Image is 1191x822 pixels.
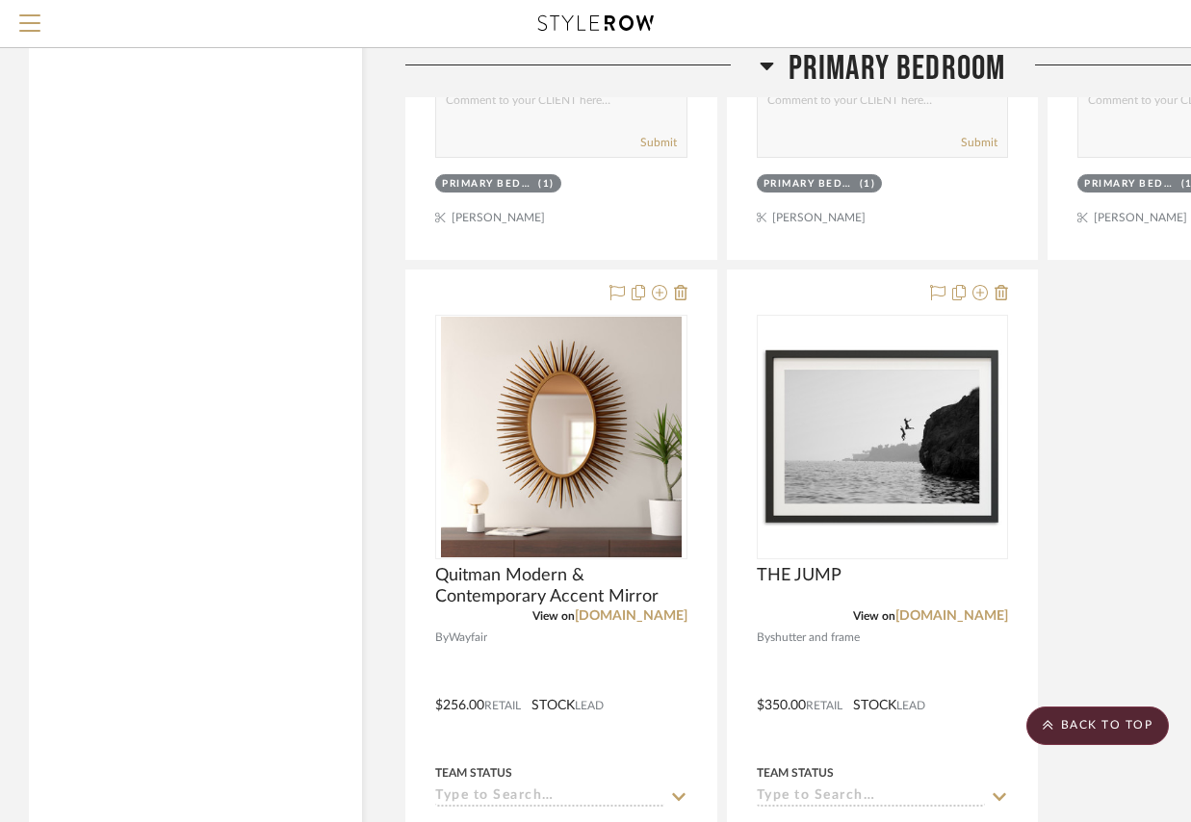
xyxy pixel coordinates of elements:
[757,764,834,782] div: Team Status
[895,609,1008,623] a: [DOMAIN_NAME]
[860,177,876,192] div: (1)
[435,629,449,647] span: By
[441,317,682,557] img: Quitman Modern & Contemporary Accent Mirror
[435,565,687,607] span: Quitman Modern & Contemporary Accent Mirror
[1026,706,1169,745] scroll-to-top-button: BACK TO TOP
[853,610,895,622] span: View on
[435,788,664,807] input: Type to Search…
[442,177,533,192] div: Primary Bedroom
[435,764,512,782] div: Team Status
[758,316,1008,558] div: 0
[789,48,1006,90] span: Primary Bedroom
[1084,177,1176,192] div: Primary Bedroom
[757,629,770,647] span: By
[640,134,677,151] button: Submit
[532,610,575,622] span: View on
[770,629,860,647] span: shutter and frame
[764,177,855,192] div: Primary Bedroom
[449,629,487,647] span: Wayfair
[575,609,687,623] a: [DOMAIN_NAME]
[762,317,1002,557] img: THE JUMP
[757,565,841,586] span: THE JUMP
[757,788,986,807] input: Type to Search…
[961,134,997,151] button: Submit
[538,177,555,192] div: (1)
